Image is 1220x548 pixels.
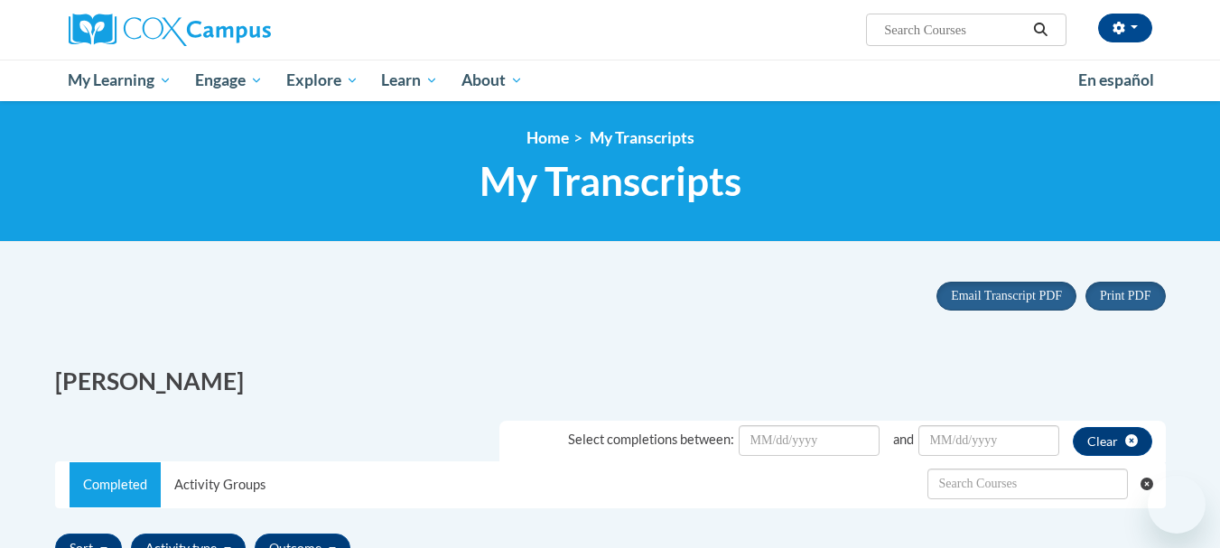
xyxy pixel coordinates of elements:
span: Print PDF [1100,289,1150,302]
span: Explore [286,70,359,91]
button: Email Transcript PDF [936,282,1076,311]
input: Search Withdrawn Transcripts [927,469,1128,499]
span: My Transcripts [480,157,741,205]
a: Home [526,128,569,147]
button: Account Settings [1098,14,1152,42]
a: En español [1066,61,1166,99]
div: Main menu [42,60,1179,101]
span: My Transcripts [590,128,694,147]
a: Learn [369,60,450,101]
button: Print PDF [1085,282,1165,311]
h2: [PERSON_NAME] [55,365,597,398]
input: Date Input [918,425,1059,456]
a: About [450,60,535,101]
span: Engage [195,70,263,91]
button: clear [1073,427,1152,456]
span: Learn [381,70,438,91]
a: Activity Groups [161,462,279,507]
span: and [893,432,914,447]
img: Cox Campus [69,14,271,46]
input: Date Input [739,425,880,456]
a: Engage [183,60,275,101]
span: Select completions between: [568,432,734,447]
a: Completed [70,462,161,507]
button: Search [1027,19,1054,41]
a: My Learning [57,60,184,101]
a: Cox Campus [69,14,412,46]
span: My Learning [68,70,172,91]
iframe: Button to launch messaging window [1148,476,1206,534]
span: Email Transcript PDF [951,289,1062,302]
button: Clear searching [1141,462,1165,506]
a: Explore [275,60,370,101]
span: About [461,70,523,91]
input: Search Courses [882,19,1027,41]
span: En español [1078,70,1154,89]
